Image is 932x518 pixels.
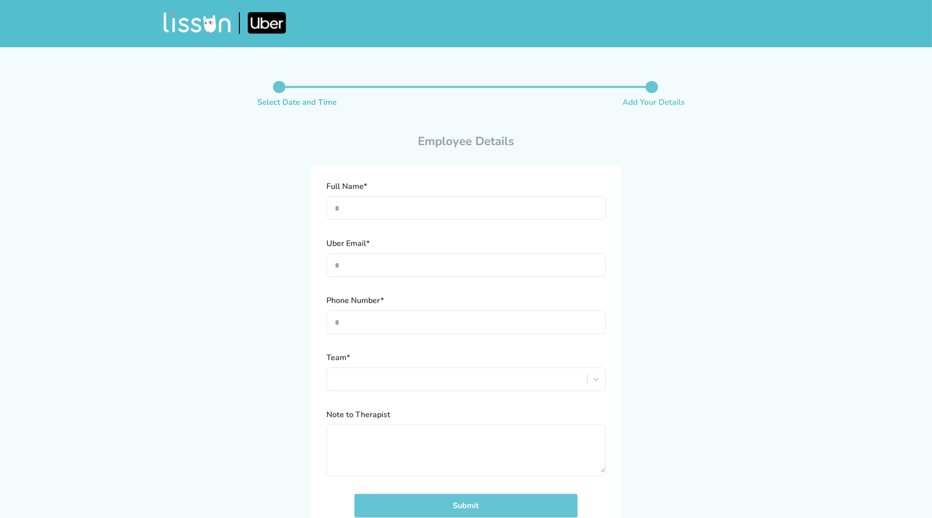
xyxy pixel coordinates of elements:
img: lissunapplogo.svg [163,12,231,34]
label: Note to Therapist [326,409,606,421]
img: Progress2.svg [247,79,685,118]
label: Full Name* [326,181,606,192]
button: Submit [354,494,578,518]
label: Phone Number* [326,295,606,306]
label: Uber Email* [326,238,606,249]
img: uberLogo.svg [248,12,286,34]
label: Team* [326,352,350,363]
